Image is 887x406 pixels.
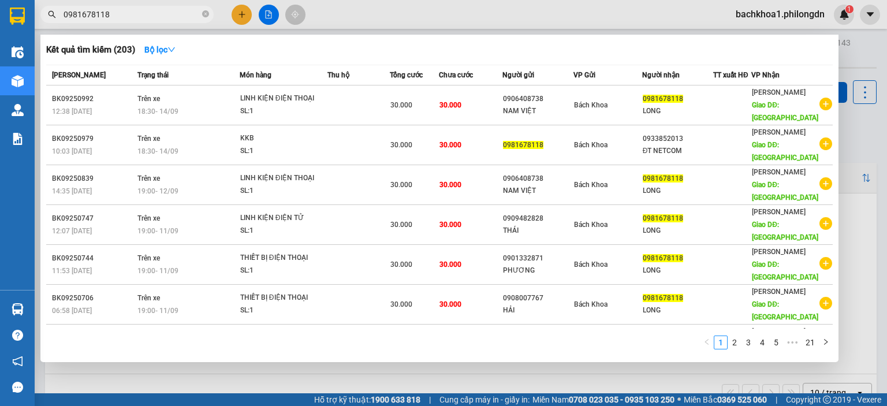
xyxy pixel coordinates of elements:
span: [PERSON_NAME] [752,128,806,136]
span: plus-circle [819,217,832,230]
span: 30.000 [390,141,412,149]
li: Next Page [819,336,833,349]
span: Trên xe [137,294,160,302]
span: VP Gửi [573,71,595,79]
button: left [700,336,714,349]
div: LONG [643,225,713,237]
li: 2 [728,336,741,349]
span: notification [12,356,23,367]
div: LONG [643,105,713,117]
span: 0981678118 [643,174,683,182]
div: BK09250979 [52,133,134,145]
div: PHƯƠNG [503,265,573,277]
span: left [703,338,710,345]
h3: Kết quả tìm kiếm ( 203 ) [46,44,135,56]
div: SL: 1 [240,304,327,317]
span: right [822,338,829,345]
div: SL: 1 [240,145,327,158]
span: Bách Khoa [574,260,608,269]
div: SL: 1 [240,225,327,237]
li: 3 [741,336,755,349]
span: 14:35 [DATE] [52,187,92,195]
div: ĐT NETCOM [643,145,713,157]
span: plus-circle [819,98,832,110]
img: logo-vxr [10,8,25,25]
span: [PERSON_NAME] [752,288,806,296]
span: VP Nhận [751,71,780,79]
span: Trên xe [137,214,160,222]
div: LINH KIỆN ĐIỆN THOẠI [240,172,327,185]
span: plus-circle [819,177,832,190]
li: Previous Page [700,336,714,349]
span: 19:00 - 11/09 [137,307,178,315]
span: 19:00 - 11/09 [137,267,178,275]
span: 30.000 [439,221,461,229]
button: right [819,336,833,349]
div: 0933852013 [643,133,713,145]
a: 1 [714,336,727,349]
li: Next 5 Pages [783,336,802,349]
span: close-circle [202,10,209,17]
span: Trên xe [137,174,160,182]
div: BK09250744 [52,252,134,265]
span: Giao DĐ: [GEOGRAPHIC_DATA] [752,181,818,202]
span: 30.000 [390,221,412,229]
span: 0981678118 [643,294,683,302]
span: 30.000 [439,260,461,269]
span: Bách Khoa [574,300,608,308]
span: 11:53 [DATE] [52,267,92,275]
img: warehouse-icon [12,303,24,315]
div: BK09250706 [52,292,134,304]
span: Trạng thái [137,71,169,79]
span: 19:00 - 12/09 [137,187,178,195]
div: SL: 1 [240,265,327,277]
div: LINH KIỆN ĐIỆN THOẠI [240,92,327,105]
span: 12:07 [DATE] [52,227,92,235]
span: Bách Khoa [574,101,608,109]
span: question-circle [12,330,23,341]
span: 18:30 - 14/09 [137,147,178,155]
span: plus-circle [819,257,832,270]
img: solution-icon [12,133,24,145]
span: Bách Khoa [574,141,608,149]
span: plus-circle [819,297,832,310]
span: 30.000 [390,181,412,189]
a: 5 [770,336,782,349]
div: BK09250839 [52,173,134,185]
div: NAM VIỆT [503,105,573,117]
span: 0981678118 [643,254,683,262]
li: 4 [755,336,769,349]
span: 0981678118 [643,95,683,103]
span: TT xuất HĐ [713,71,748,79]
span: 0981678118 [503,141,543,149]
span: 30.000 [390,300,412,308]
div: 0909482828 [503,213,573,225]
div: 0901332871 [503,252,573,265]
span: Giao DĐ: [GEOGRAPHIC_DATA] [752,101,818,122]
a: 2 [728,336,741,349]
div: THIẾT BỊ ĐIỆN THOẠI [240,252,327,265]
img: warehouse-icon [12,75,24,87]
div: THÁI [503,225,573,237]
div: BK09250747 [52,213,134,225]
span: plus-circle [819,137,832,150]
span: [PERSON_NAME] [52,71,106,79]
span: [PERSON_NAME] [752,248,806,256]
span: [PERSON_NAME] [752,88,806,96]
span: 18:30 - 14/09 [137,107,178,116]
span: 30.000 [390,101,412,109]
span: 30.000 [439,181,461,189]
span: [PERSON_NAME] [752,208,806,216]
div: LONG [643,304,713,316]
span: [PERSON_NAME] [752,327,806,336]
a: 3 [742,336,755,349]
span: Bách Khoa [574,221,608,229]
span: 30.000 [439,101,461,109]
span: 30.000 [390,260,412,269]
span: Trên xe [137,135,160,143]
span: Tổng cước [390,71,423,79]
span: 12:38 [DATE] [52,107,92,116]
span: Giao DĐ: [GEOGRAPHIC_DATA] [752,141,818,162]
div: SL: 1 [240,185,327,198]
a: 21 [802,336,818,349]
